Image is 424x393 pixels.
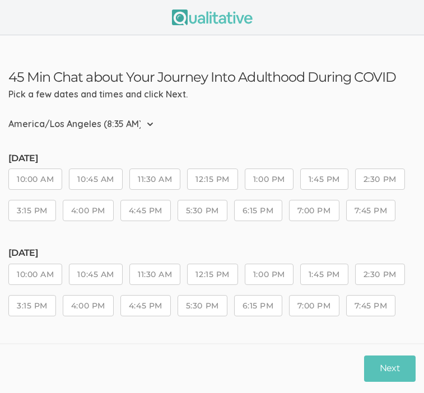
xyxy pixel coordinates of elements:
div: Pick a few dates and times and click Next. [8,88,416,101]
button: 2:30 PM [355,264,405,285]
button: 12:15 PM [187,169,237,190]
button: 10:45 AM [69,264,122,285]
button: 12:15 PM [187,264,237,285]
button: 4:00 PM [63,200,114,221]
button: 1:45 PM [300,264,348,285]
button: 4:45 PM [120,200,171,221]
button: Next [364,355,416,382]
button: 1:00 PM [245,264,293,285]
h5: [DATE] [8,153,416,163]
button: 10:00 AM [8,169,62,190]
button: 4:00 PM [63,295,114,316]
button: 6:15 PM [234,295,282,316]
button: 7:00 PM [289,200,339,221]
button: 3:15 PM [8,200,56,221]
button: 7:45 PM [346,295,396,316]
button: 2:30 PM [355,169,405,190]
img: Qualitative [172,10,253,25]
button: 5:30 PM [178,295,227,316]
h5: [DATE] [8,248,416,258]
button: 1:45 PM [300,169,348,190]
button: 3:15 PM [8,295,56,316]
button: 11:30 AM [129,169,180,190]
button: 5:30 PM [178,200,227,221]
button: 6:15 PM [234,200,282,221]
button: 10:00 AM [8,264,62,285]
button: 7:00 PM [289,295,339,316]
button: 11:30 AM [129,264,180,285]
button: 4:45 PM [120,295,171,316]
button: 10:45 AM [69,169,122,190]
button: 1:00 PM [245,169,293,190]
h3: 45 Min Chat about Your Journey Into Adulthood During COVID [8,69,416,85]
button: 7:45 PM [346,200,396,221]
